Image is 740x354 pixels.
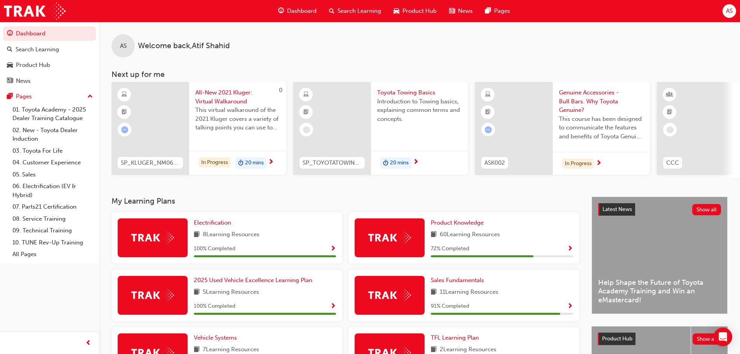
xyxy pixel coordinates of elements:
span: Show Progress [567,303,573,310]
span: News [458,7,473,16]
a: Latest NewsShow allHelp Shape the Future of Toyota Academy Training and Win an eMastercard! [592,197,728,314]
img: Trak [368,289,411,301]
button: Show Progress [567,302,573,311]
span: 0 [279,87,282,94]
span: book-icon [194,288,200,297]
button: Pages [3,89,96,104]
span: 100 % Completed [194,302,235,311]
span: learningRecordVerb_ATTEMPT-icon [121,126,128,133]
span: 60 Learning Resources [440,230,500,240]
span: book-icon [194,230,200,240]
span: Help Shape the Future of Toyota Academy Training and Win an eMastercard! [598,278,721,305]
span: 100 % Completed [194,244,235,253]
a: 04. Customer Experience [9,157,96,169]
span: learningResourceType_ELEARNING-icon [485,90,491,100]
h3: Next up for me [99,70,740,79]
span: guage-icon [7,30,13,37]
a: 05. Sales [9,169,96,181]
button: Show Progress [330,302,336,311]
a: Product Hub [3,58,96,72]
span: Product Hub [402,7,437,16]
span: Search Learning [338,7,381,16]
span: Introduction to Towing basics, explaining common terms and concepts. [377,97,462,124]
div: Search Learning [16,45,59,54]
span: duration-icon [238,158,244,168]
span: pages-icon [485,6,491,16]
span: learningResourceType_ELEARNING-icon [122,90,127,100]
span: Show Progress [330,246,336,253]
a: All Pages [9,248,96,260]
a: SP_TOYOTATOWING_0424Toyota Towing BasicsIntroduction to Towing basics, explaining common terms an... [293,82,468,175]
span: next-icon [596,160,602,167]
a: 06. Electrification (EV & Hybrid) [9,180,96,201]
span: Genuine Accessories - Bull Bars. Why Toyota Genuine? [559,88,644,115]
span: learningRecordVerb_NONE-icon [303,126,310,133]
span: Pages [494,7,510,16]
span: 91 % Completed [431,302,469,311]
a: 0SP_KLUGER_NM0621_EL02All-New 2021 Kluger: Virtual WalkaroundThis virtual walkaround of the 2021 ... [111,82,286,175]
div: In Progress [198,157,231,168]
a: Product Knowledge [431,218,487,227]
span: 2025 Used Vehicle Excellence Learning Plan [194,277,312,284]
span: search-icon [329,6,334,16]
a: Product HubShow all [598,333,721,345]
span: next-icon [268,159,274,166]
div: Pages [16,92,32,101]
button: Show Progress [330,244,336,254]
a: Dashboard [3,26,96,41]
a: 10. TUNE Rev-Up Training [9,237,96,249]
span: Welcome back , Atif Shahid [138,42,230,51]
span: AS [726,7,733,16]
img: Trak [4,2,66,20]
div: Product Hub [16,61,50,70]
span: booktick-icon [667,107,672,117]
span: SP_TOYOTATOWING_0424 [303,159,362,167]
a: TFL Learning Plan [431,333,482,342]
span: Dashboard [287,7,317,16]
span: 20 mins [390,159,409,167]
a: 07. Parts21 Certification [9,201,96,213]
span: Electrification [194,219,231,226]
a: 2025 Used Vehicle Excellence Learning Plan [194,276,315,285]
span: booktick-icon [485,107,491,117]
span: book-icon [431,230,437,240]
span: AS [120,42,127,51]
button: Show Progress [567,244,573,254]
img: Trak [368,232,411,244]
a: search-iconSearch Learning [323,3,387,19]
span: learningRecordVerb_NONE-icon [667,126,674,133]
a: pages-iconPages [479,3,516,19]
span: All-New 2021 Kluger: Virtual Walkaround [195,88,280,106]
a: Latest NewsShow all [598,203,721,216]
span: TFL Learning Plan [431,334,479,341]
a: Sales Fundamentals [431,276,487,285]
span: booktick-icon [122,107,127,117]
button: Show all [692,204,721,215]
span: Show Progress [330,303,336,310]
a: ASK002Genuine Accessories - Bull Bars. Why Toyota Genuine?This course has been designed to commun... [475,82,650,175]
span: 8 Learning Resources [203,230,259,240]
span: This course has been designed to communicate the features and benefits of Toyota Genuine Bull Bar... [559,115,644,141]
button: DashboardSearch LearningProduct HubNews [3,25,96,89]
a: Search Learning [3,42,96,57]
span: Latest News [602,206,632,213]
span: up-icon [87,92,93,102]
span: Show Progress [567,246,573,253]
a: news-iconNews [443,3,479,19]
a: 01. Toyota Academy - 2025 Dealer Training Catalogue [9,104,96,124]
span: learningResourceType_INSTRUCTOR_LED-icon [667,90,672,100]
span: duration-icon [383,158,388,168]
div: News [16,77,31,85]
a: car-iconProduct Hub [387,3,443,19]
span: guage-icon [278,6,284,16]
span: booktick-icon [303,107,309,117]
a: 08. Service Training [9,213,96,225]
span: Product Knowledge [431,219,484,226]
span: book-icon [431,288,437,297]
a: 09. Technical Training [9,225,96,237]
span: next-icon [413,159,419,166]
img: Trak [131,289,174,301]
span: 20 mins [245,159,264,167]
